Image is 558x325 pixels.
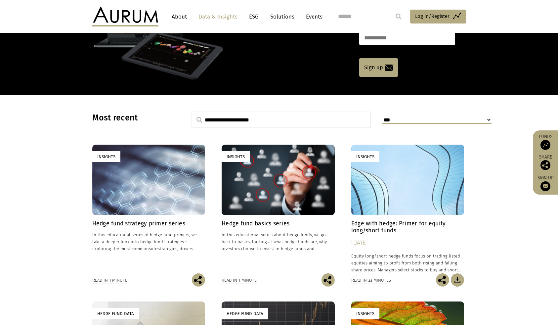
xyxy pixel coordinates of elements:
a: Insights Hedge fund basics series In this educational series about hedge funds, we go back to bas... [222,145,335,273]
a: Solutions [267,11,298,23]
a: ESG [246,11,262,23]
h4: Hedge fund strategy primer series [92,220,205,227]
span: Log in/Register [415,12,450,20]
a: Funds [536,134,555,150]
div: Hedge Fund Data [222,308,268,319]
div: Insights [351,308,379,319]
input: Submit [392,10,405,23]
img: Share this post [436,273,449,287]
div: Share [536,155,555,170]
div: Read in 33 minutes [351,277,391,284]
h4: Edge with hedge: Primer for equity long/short funds [351,220,464,234]
div: Read in 1 minute [222,277,257,284]
img: search.svg [196,117,202,123]
img: Sign up to our newsletter [540,181,550,191]
h3: Most recent [92,113,175,123]
a: Log in/Register [410,10,466,23]
a: Insights Edge with hedge: Primer for equity long/short funds [DATE] Equity long/short hedge funds... [351,145,464,273]
a: Insights Hedge fund strategy primer series In this educational series of hedge fund primers, we t... [92,145,205,273]
img: Share this post [192,273,205,287]
div: Insights [92,151,120,162]
a: Events [303,11,322,23]
div: Insights [351,151,379,162]
div: [DATE] [351,238,464,248]
img: Share this post [322,273,335,287]
img: Share this post [540,160,550,170]
h4: Hedge fund basics series [222,220,335,227]
p: In this educational series of hedge fund primers, we take a deeper look into hedge fund strategie... [92,231,205,252]
img: Download Article [451,273,464,287]
a: Sign up [359,58,398,77]
div: Hedge Fund Data [92,308,139,319]
img: Access Funds [540,140,550,150]
img: email-icon [385,65,393,71]
span: sub-strategies [149,246,177,251]
a: About [168,11,190,23]
img: Aurum [92,7,158,26]
div: Insights [222,151,250,162]
a: Sign up [536,175,555,191]
div: Read in 1 minute [92,277,127,284]
a: Data & Insights [195,11,241,23]
p: In this educational series about hedge funds, we go back to basics, looking at what hedge funds a... [222,231,335,252]
p: Equity long/short hedge funds focus on trading listed equities aiming to profit from both rising ... [351,253,464,273]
